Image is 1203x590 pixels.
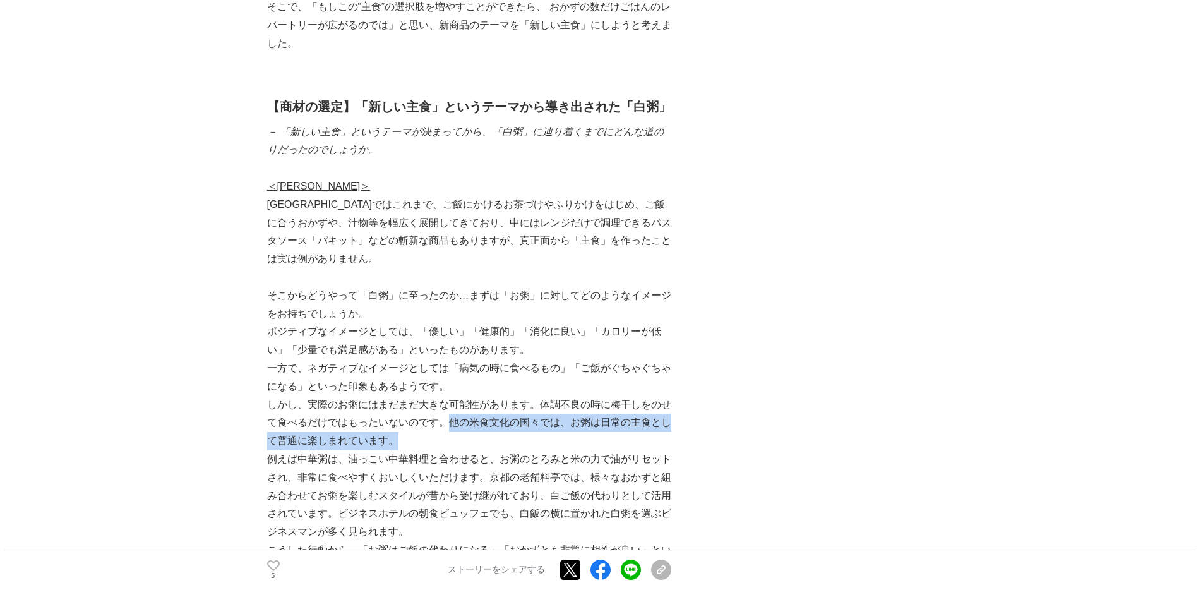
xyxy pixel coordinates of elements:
[267,396,671,450] p: しかし、実際のお粥にはまだまだ大きな可能性があります。体調不良の時に梅干しをのせて食べるだけではもったいないのです。他の米食文化の国々では、お粥は日常の主食として普通に楽しまれています。
[267,541,671,578] p: こうした行動から、「お粥はご飯の代わりになる」「おかずとも非常に相性が良い」ということに気づき、「白粥」に辿り着きました。
[267,196,671,268] p: [GEOGRAPHIC_DATA]ではこれまで、ご飯にかけるお茶づけやふりかけをはじめ、ご飯に合うおかずや、汁物等を幅広く展開してきており、中にはレンジだけで調理できるパスタソース「パキット」な...
[267,450,671,541] p: 例えば中華粥は、油っこい中華料理と合わせると、お粥のとろみと米の力で油がリセットされ、非常に食べやすくおいしくいただけます。京都の老舗料亭では、様々なおかずと組み合わせてお粥を楽しむスタイルが昔...
[267,287,671,323] p: そこからどうやって「白粥」に至ったのか…まずは「お粥」に対してどのようなイメージをお持ちでしょうか。
[267,181,371,191] u: ＜[PERSON_NAME]＞
[267,359,671,396] p: 一方で、ネガティブなイメージとしては「病気の時に食べるもの」「ご飯がぐちゃぐちゃになる」といった印象もあるようです。
[267,126,664,155] em: － 「新しい主食」というテーマが決まってから、「白粥」に辿り着くまでにどんな道のりだったのでしょうか。
[267,573,280,579] p: 5
[267,323,671,359] p: ポジティブなイメージとしては、「優しい」「健康的」「消化に良い」「カロリーが低い」「少量でも満足感がある」といったものがあります。
[448,565,545,576] p: ストーリーをシェアする
[267,100,671,114] strong: 【商材の選定】「新しい主食」というテーマから導き出された「白粥」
